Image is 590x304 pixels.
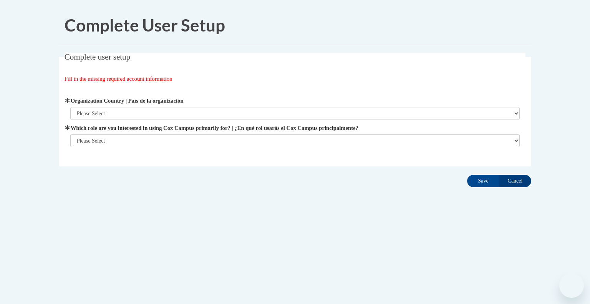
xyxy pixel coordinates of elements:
[70,96,520,105] label: Organization Country | País de la organización
[65,52,130,61] span: Complete user setup
[499,175,531,187] input: Cancel
[65,15,225,35] span: Complete User Setup
[559,273,584,298] iframe: Button to launch messaging window
[70,124,520,132] label: Which role are you interested in using Cox Campus primarily for? | ¿En qué rol usarás el Cox Camp...
[65,76,172,82] span: Fill in the missing required account information
[467,175,499,187] input: Save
